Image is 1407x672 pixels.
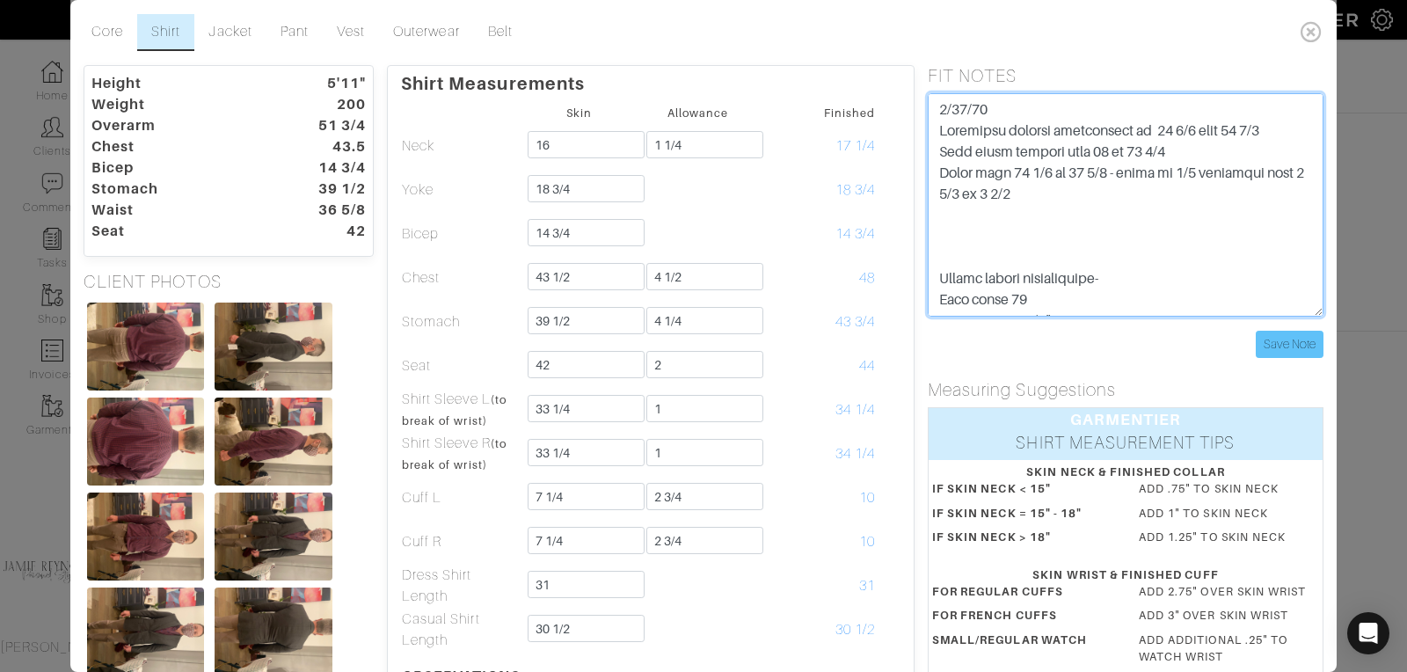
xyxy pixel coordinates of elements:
dd: ADD .75" TO SKIN NECK [1126,480,1332,497]
div: SKIN WRIST & FINISHED CUFF [932,566,1319,583]
td: Bicep [401,212,520,256]
dt: IF SKIN NECK > 18" [919,529,1126,552]
span: 14 3/4 [835,226,875,242]
span: 43 3/4 [835,314,875,330]
img: cKydREfUa2oFek2gRj7uqdVF [215,398,332,486]
span: 44 [859,358,875,374]
dd: ADD 1.25" TO SKIN NECK [1126,529,1332,545]
div: SHIRT MEASUREMENT TIPS [929,431,1323,460]
td: Chest [401,256,520,300]
img: HCJ6YNUpA4j9ovi2UFsgSffq [215,303,332,391]
a: Pant [266,14,323,51]
dt: 42 [279,221,379,242]
span: 34 1/4 [835,446,875,462]
img: 8DQED1cwCvQVWJogtkhuEGGS [87,303,204,391]
dt: IF SKIN NECK < 15" [919,480,1126,504]
td: Dress Shirt Length [401,564,520,608]
dt: FOR FRENCH CUFFS [919,607,1126,631]
dt: Overarm [78,115,279,136]
dt: Weight [78,94,279,115]
h5: FIT NOTES [928,65,1323,86]
img: 2YBYeDkvrm2aLJJGeyRCfUZd [87,398,204,486]
img: 9orL8qQjd9qeQsuEEAHNA7XH [87,493,204,581]
dt: Stomach [78,179,279,200]
td: Casual Shirt Length [401,608,520,652]
dt: Bicep [78,157,279,179]
dt: 200 [279,94,379,115]
span: 31 [859,578,875,594]
img: k4RceinoLghfmseRAhZsh3R5 [215,493,332,581]
textarea: 1/68/36 Loremipsu dolorsi ametconsect ad 16 4/0 elit 80 1/3 Sedd eiusm tempori utla 27 et 01 9/2 ... [928,93,1323,317]
p: Shirt Measurements [401,66,900,94]
a: Outerwear [379,14,473,51]
dt: 14 3/4 [279,157,379,179]
div: GARMENTIER [929,408,1323,431]
div: SKIN NECK & FINISHED COLLAR [932,464,1319,480]
span: 10 [859,534,875,550]
dt: Height [78,73,279,94]
span: 17 1/4 [835,138,875,154]
dt: 51 3/4 [279,115,379,136]
dd: ADD 1" TO SKIN NECK [1126,505,1332,522]
td: Stomach [401,300,520,344]
dt: IF SKIN NECK = 15" - 18" [919,505,1126,529]
span: 30 1/2 [835,622,875,638]
td: Shirt Sleeve L [401,388,520,432]
dt: Chest [78,136,279,157]
a: Shirt [137,14,194,51]
small: Allowance [667,106,728,120]
small: Skin [566,106,592,120]
small: Finished [824,106,875,120]
a: Vest [323,14,379,51]
dt: Seat [78,221,279,242]
dt: 36 5/8 [279,200,379,221]
dt: 39 1/2 [279,179,379,200]
a: Jacket [194,14,266,51]
span: 48 [859,270,875,286]
div: Open Intercom Messenger [1347,612,1389,654]
td: Yoke [401,168,520,212]
span: 34 1/4 [835,402,875,418]
h5: Measuring Suggestions [928,379,1323,400]
dt: Waist [78,200,279,221]
dd: ADD 2.75" OVER SKIN WRIST [1126,583,1332,600]
td: Cuff L [401,476,520,520]
dd: ADD 3" OVER SKIN WRIST [1126,607,1332,624]
td: Shirt Sleeve R [401,432,520,476]
input: Save Note [1256,331,1323,358]
h5: CLIENT PHOTOS [84,271,374,292]
td: Cuff R [401,520,520,564]
a: Belt [474,14,527,51]
dt: FOR REGULAR CUFFS [919,583,1126,607]
span: 10 [859,490,875,506]
td: Neck [401,124,520,168]
dt: SMALL/REGULAR WATCH [919,632,1126,672]
span: 18 3/4 [835,182,875,198]
dt: 5'11" [279,73,379,94]
a: Core [77,14,137,51]
td: Seat [401,344,520,388]
dd: ADD ADDITIONAL .25" TO WATCH WRIST [1126,632,1332,665]
dt: 43.5 [279,136,379,157]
